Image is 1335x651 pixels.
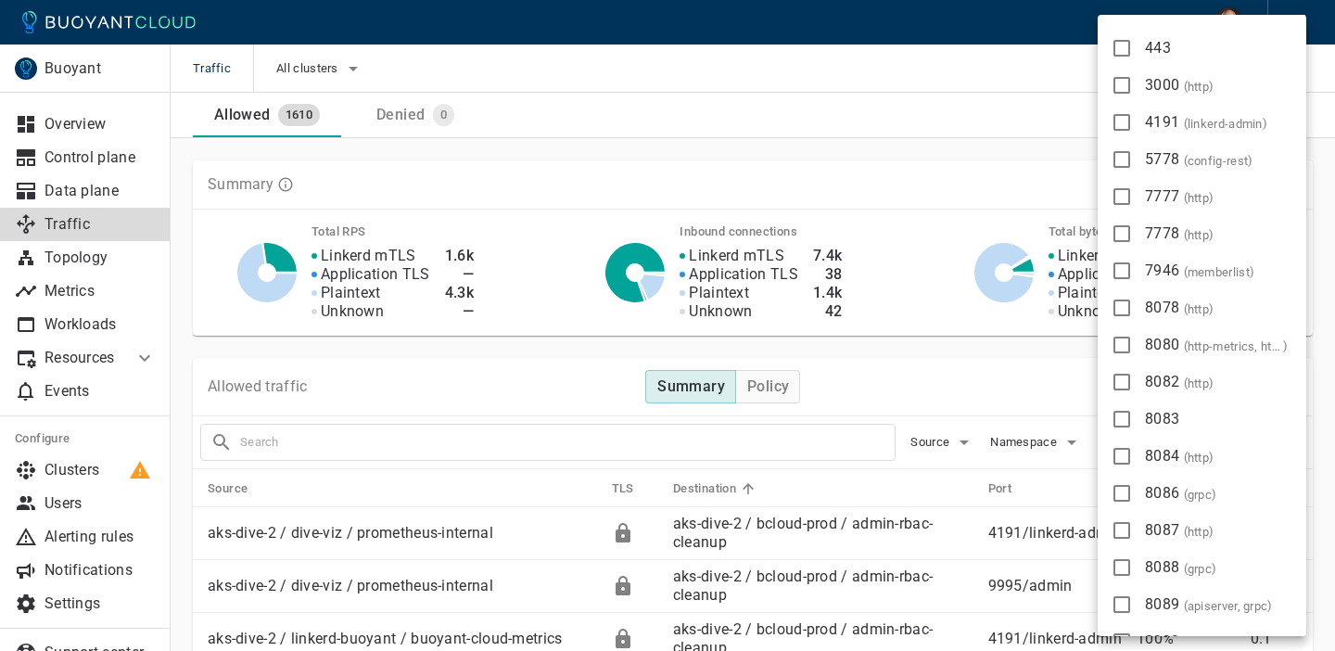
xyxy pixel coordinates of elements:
span: ( ) [1184,116,1268,130]
span: http [1188,80,1209,95]
span: ( ) [1184,264,1255,278]
span: 7777 [1145,187,1214,205]
span: 4191 [1145,113,1267,131]
span: ( ) [1184,598,1273,612]
span: http [1188,525,1209,540]
span: ( ) [1184,376,1214,389]
span: ( ) [1184,153,1253,167]
span: ( ) [1184,487,1217,501]
span: http [1188,451,1209,466]
span: http [1188,228,1209,243]
span: memberlist [1188,265,1250,280]
span: 8083 [1145,410,1179,428]
span: 7778 [1145,224,1214,242]
span: ( ) [1184,635,1217,649]
span: http [1188,302,1209,317]
span: 5778 [1145,150,1252,168]
span: http-metrics, http, grpc [1188,339,1283,354]
span: 8086 [1145,484,1216,502]
span: linkerd-admin [1188,117,1263,132]
span: 7946 [1145,262,1254,279]
span: grpc [1188,562,1212,577]
span: ( ) [1184,561,1217,575]
span: ( ) [1184,450,1214,464]
span: grpc [1188,636,1212,651]
span: 8089 [1145,595,1273,613]
span: 8080 [1145,336,1288,353]
span: 8082 [1145,373,1214,390]
span: 3000 [1145,76,1214,94]
span: 8078 [1145,299,1214,316]
span: grpc [1188,488,1212,503]
span: 8084 [1145,447,1214,465]
span: http [1188,191,1209,206]
span: ( ) [1184,301,1214,315]
span: ( ) [1184,190,1214,204]
span: ( ) [1184,338,1289,352]
span: ( ) [1184,79,1214,93]
span: ( ) [1184,524,1214,538]
span: 8088 [1145,558,1216,576]
span: apiserver, grpc [1188,599,1268,614]
span: 443 [1145,39,1171,57]
span: ( ) [1184,227,1214,241]
span: http [1188,377,1209,391]
span: 8090 [1145,632,1216,650]
span: config-rest [1188,154,1248,169]
span: 8087 [1145,521,1214,539]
